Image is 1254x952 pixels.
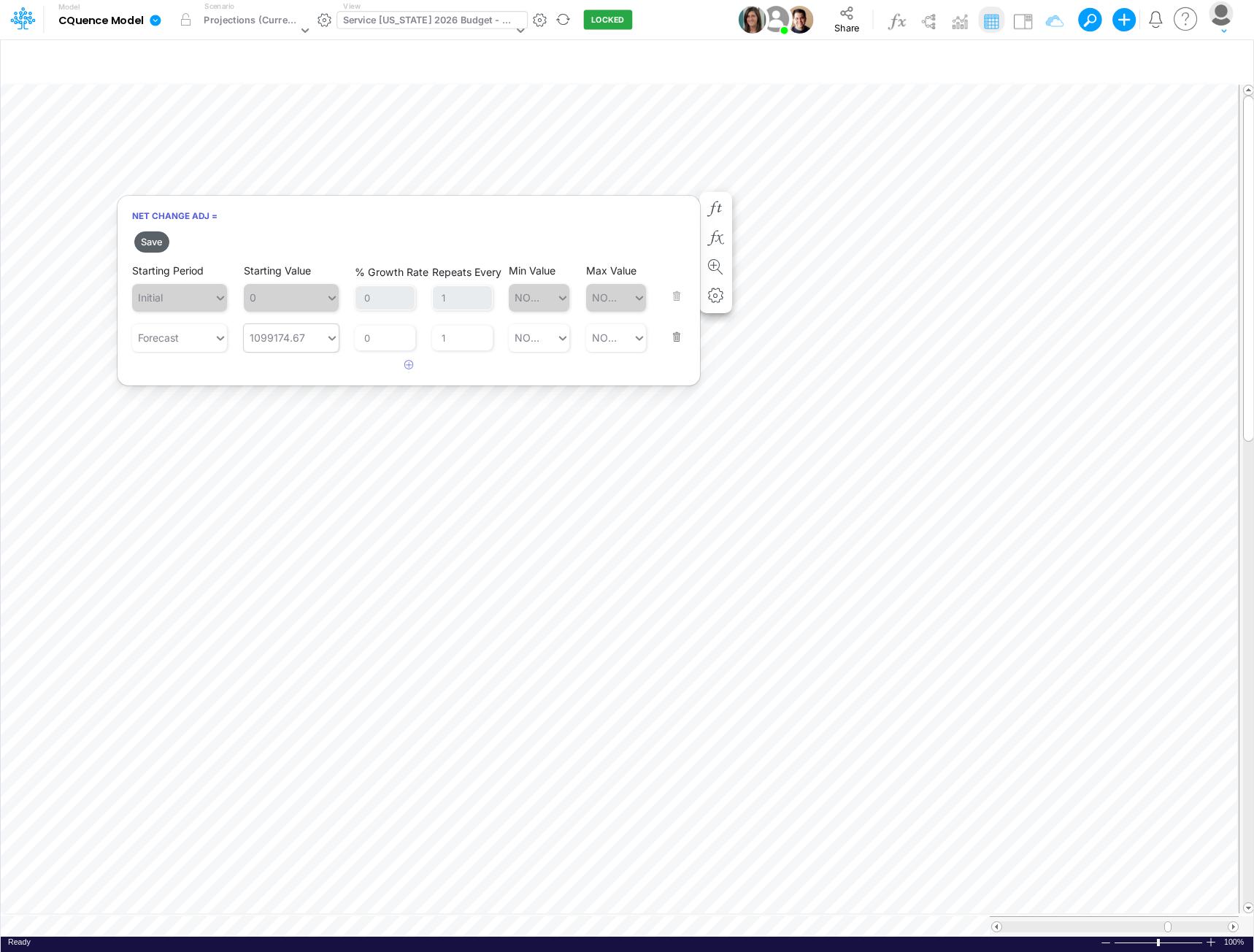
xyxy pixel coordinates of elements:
label: Model [58,3,80,12]
div: In Ready mode [8,937,31,948]
h6: Net Change Adj = [118,203,700,229]
div: Zoom In [1205,937,1217,948]
span: Share [834,22,859,33]
div: Forecast [138,330,179,345]
label: Scenario [204,1,234,12]
label: Repeats Every [432,264,501,280]
img: User Image Icon [759,3,792,36]
div: Service [US_STATE] 2026 Budget - P&L [343,13,513,30]
div: Zoom [1157,939,1160,946]
label: Min Value [509,263,555,278]
button: Remove row [663,308,682,348]
button: LOCKED [583,10,632,30]
input: Type a title here [13,46,936,76]
img: User Image Icon [739,6,766,34]
div: NONE [592,330,622,345]
div: Zoom Out [1100,937,1112,948]
span: Ready [8,937,31,946]
button: Save [134,231,169,253]
label: Starting Period [132,263,204,278]
div: Projections (Current) [204,13,297,30]
b: CQuence Model [58,15,144,28]
div: 1099174.67 [250,330,305,345]
img: User Image Icon [785,6,813,34]
div: Zoom [1114,937,1205,948]
span: 100% [1224,937,1246,948]
label: % Growth Rate [355,264,428,280]
label: Max Value [586,263,636,278]
label: View [343,1,360,12]
button: Share [820,1,874,38]
div: NONE [515,330,545,345]
div: Zoom level [1224,937,1246,948]
a: Notifications [1147,11,1163,28]
label: Starting Value [244,263,311,278]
